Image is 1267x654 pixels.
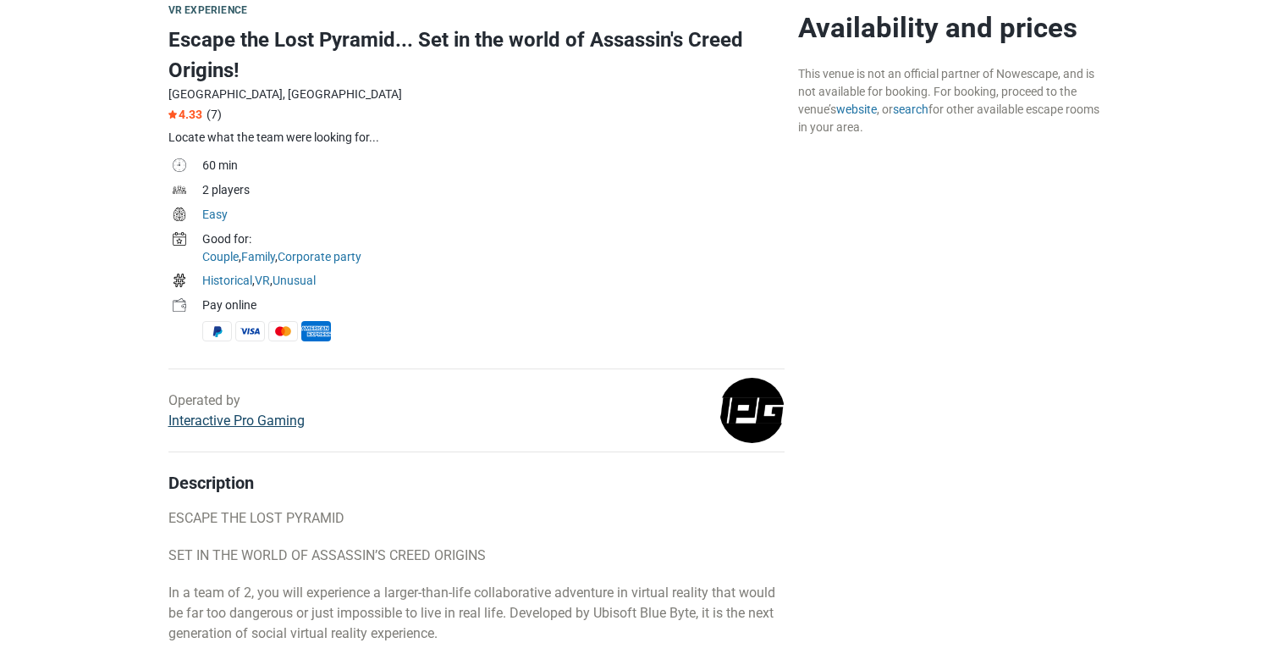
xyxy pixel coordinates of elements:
[202,208,228,221] a: Easy
[235,321,265,341] span: Visa
[168,129,785,147] div: Locate what the team were looking for...
[719,378,785,443] img: 298f95e1bf913612l.png
[202,180,785,204] td: 2 players
[301,321,331,341] span: American Express
[202,250,239,263] a: Couple
[798,11,1099,45] h2: Availability and prices
[168,473,785,493] h4: Description
[168,413,305,429] a: Interactive Pro Gaming
[268,321,298,341] span: MasterCard
[202,297,785,314] div: Pay online
[798,65,1099,136] div: This venue is not an official partner of Nowescape, and is not available for booking. For booking...
[168,391,305,431] div: Operated by
[168,108,202,121] span: 4.33
[168,4,248,16] span: VR Experience
[273,274,316,287] a: Unusual
[202,321,232,341] span: PayPal
[207,108,222,121] span: (7)
[202,229,785,270] td: , ,
[255,274,270,287] a: VR
[241,250,275,263] a: Family
[836,103,877,116] a: website
[168,508,785,529] p: ESCAPE THE LOST PYRAMID
[202,274,252,287] a: Historical
[893,103,928,116] a: search
[278,250,361,263] a: Corporate party
[202,155,785,180] td: 60 min
[202,270,785,295] td: , ,
[168,583,785,644] p: In a team of 2, you will experience a larger-than-life collaborative adventure in virtual reality...
[168,110,177,119] img: Star
[168,546,785,566] p: SET IN THE WORLD OF ASSASSIN’S CREED ORIGINS
[168,25,785,86] h1: Escape the Lost Pyramid... Set in the world of Assassin's Creed Origins!
[202,230,785,248] div: Good for:
[168,86,785,103] div: [GEOGRAPHIC_DATA], [GEOGRAPHIC_DATA]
